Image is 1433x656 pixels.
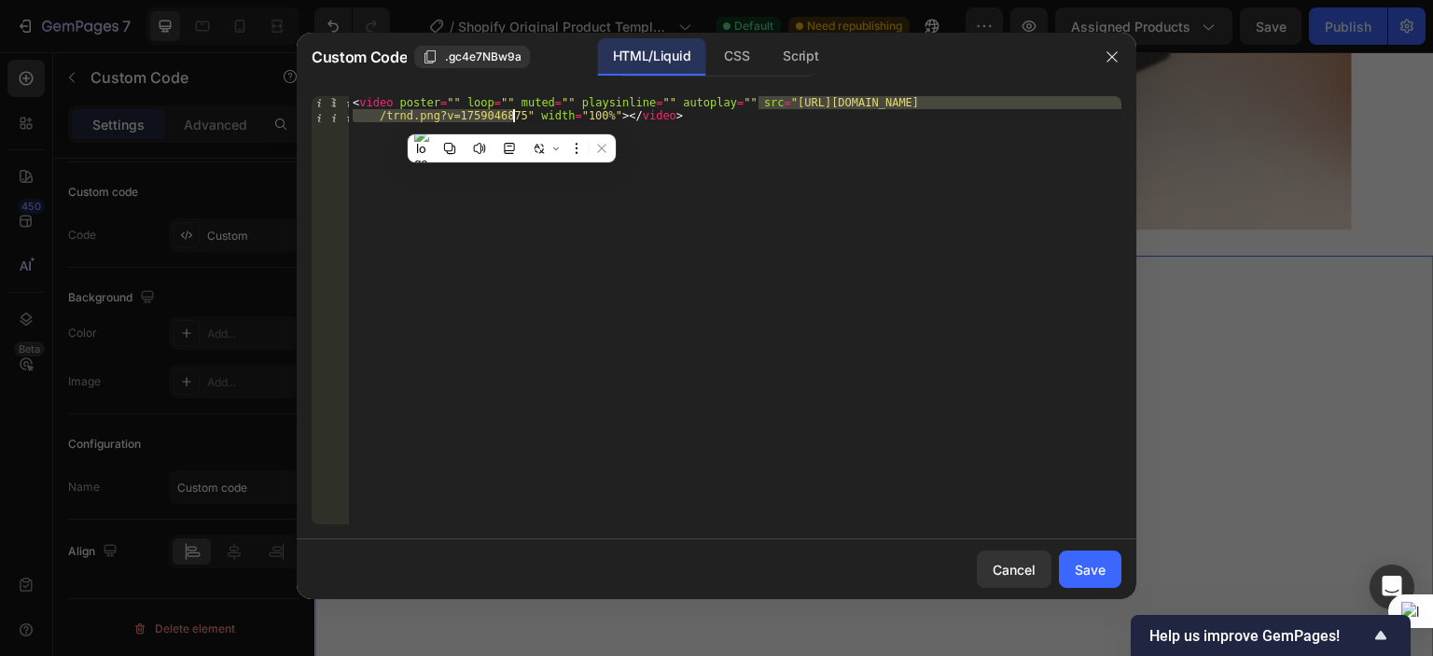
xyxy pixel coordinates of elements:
div: Custom Code [23,177,103,194]
button: Cancel [977,551,1051,588]
button: Dot [536,192,547,203]
span: Custom Code [312,46,407,68]
span: Help us improve GemPages! [1149,627,1370,645]
button: Dot [573,192,584,203]
div: Cancel [993,560,1036,579]
button: .gc4e7NBw9a [414,46,530,68]
div: Save [1075,560,1106,579]
span: .gc4e7NBw9a [445,49,522,65]
div: Script [768,38,833,76]
button: Show survey - Help us improve GemPages! [1149,624,1392,647]
div: Section [8,114,56,125]
button: Dot [554,192,565,203]
div: 1 [312,96,349,122]
div: CSS [709,38,764,76]
div: Open Intercom Messenger [1370,565,1414,609]
div: Row 1 col [8,147,65,159]
button: Save [1059,551,1121,588]
div: HTML/Liquid [598,38,705,76]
